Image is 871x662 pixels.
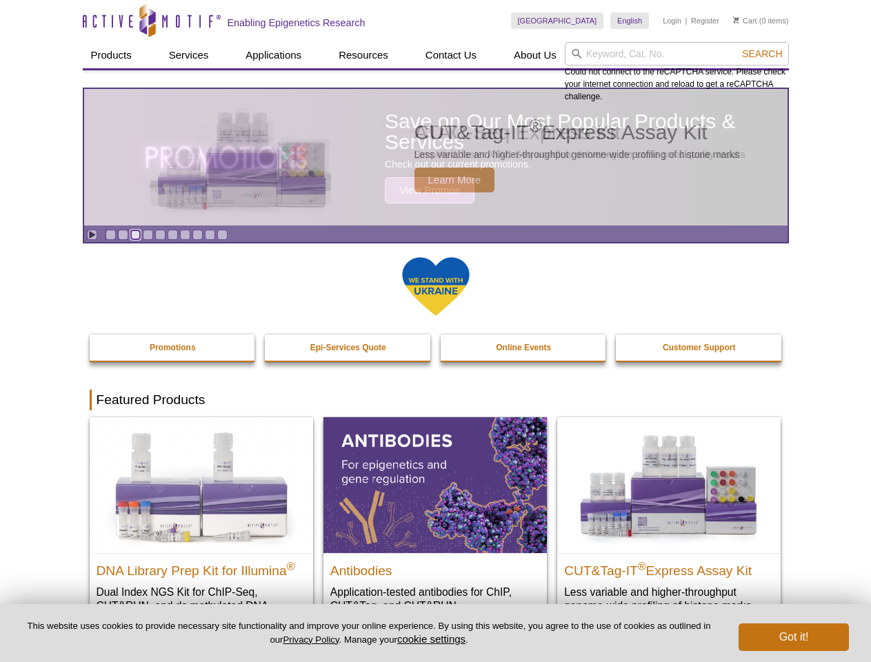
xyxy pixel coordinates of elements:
[330,585,540,613] p: Application-tested antibodies for ChIP, CUT&Tag, and CUT&RUN.
[685,12,688,29] li: |
[323,417,547,626] a: All Antibodies Antibodies Application-tested antibodies for ChIP, CUT&Tag, and CUT&RUN.
[691,16,719,26] a: Register
[106,230,116,240] a: Go to slide 1
[738,48,786,60] button: Search
[217,230,228,240] a: Go to slide 10
[564,557,774,578] h2: CUT&Tag-IT Express Assay Kit
[87,230,97,240] a: Toggle autoplay
[496,343,551,352] strong: Online Events
[192,230,203,240] a: Go to slide 8
[742,48,782,59] span: Search
[130,230,141,240] a: Go to slide 3
[150,343,196,352] strong: Promotions
[155,230,166,240] a: Go to slide 5
[143,230,153,240] a: Go to slide 4
[733,17,739,23] img: Your Cart
[22,620,716,646] p: This website uses cookies to provide necessary site functionality and improve your online experie...
[97,585,306,627] p: Dual Index NGS Kit for ChIP-Seq, CUT&RUN, and ds methylated DNA assays.
[733,12,789,29] li: (0 items)
[90,334,257,361] a: Promotions
[90,390,782,410] h2: Featured Products
[310,343,386,352] strong: Epi-Services Quote
[90,417,313,552] img: DNA Library Prep Kit for Illumina
[557,417,781,626] a: CUT&Tag-IT® Express Assay Kit CUT&Tag-IT®Express Assay Kit Less variable and higher-throughput ge...
[323,417,547,552] img: All Antibodies
[733,16,757,26] a: Cart
[505,42,565,68] a: About Us
[663,343,735,352] strong: Customer Support
[237,42,310,68] a: Applications
[97,557,306,578] h2: DNA Library Prep Kit for Illumina
[330,557,540,578] h2: Antibodies
[205,230,215,240] a: Go to slide 9
[564,585,774,613] p: Less variable and higher-throughput genome-wide profiling of histone marks​.
[557,417,781,552] img: CUT&Tag-IT® Express Assay Kit
[739,623,849,651] button: Got it!
[638,560,646,572] sup: ®
[283,634,339,645] a: Privacy Policy
[83,42,140,68] a: Products
[265,334,432,361] a: Epi-Services Quote
[90,417,313,640] a: DNA Library Prep Kit for Illumina DNA Library Prep Kit for Illumina® Dual Index NGS Kit for ChIP-...
[397,633,465,645] button: cookie settings
[180,230,190,240] a: Go to slide 7
[401,256,470,317] img: We Stand With Ukraine
[565,42,789,103] div: Could not connect to the reCAPTCHA service. Please check your internet connection and reload to g...
[616,334,783,361] a: Customer Support
[168,230,178,240] a: Go to slide 6
[610,12,649,29] a: English
[330,42,397,68] a: Resources
[287,560,295,572] sup: ®
[663,16,681,26] a: Login
[228,17,366,29] h2: Enabling Epigenetics Research
[565,42,789,66] input: Keyword, Cat. No.
[441,334,608,361] a: Online Events
[417,42,485,68] a: Contact Us
[161,42,217,68] a: Services
[118,230,128,240] a: Go to slide 2
[511,12,604,29] a: [GEOGRAPHIC_DATA]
